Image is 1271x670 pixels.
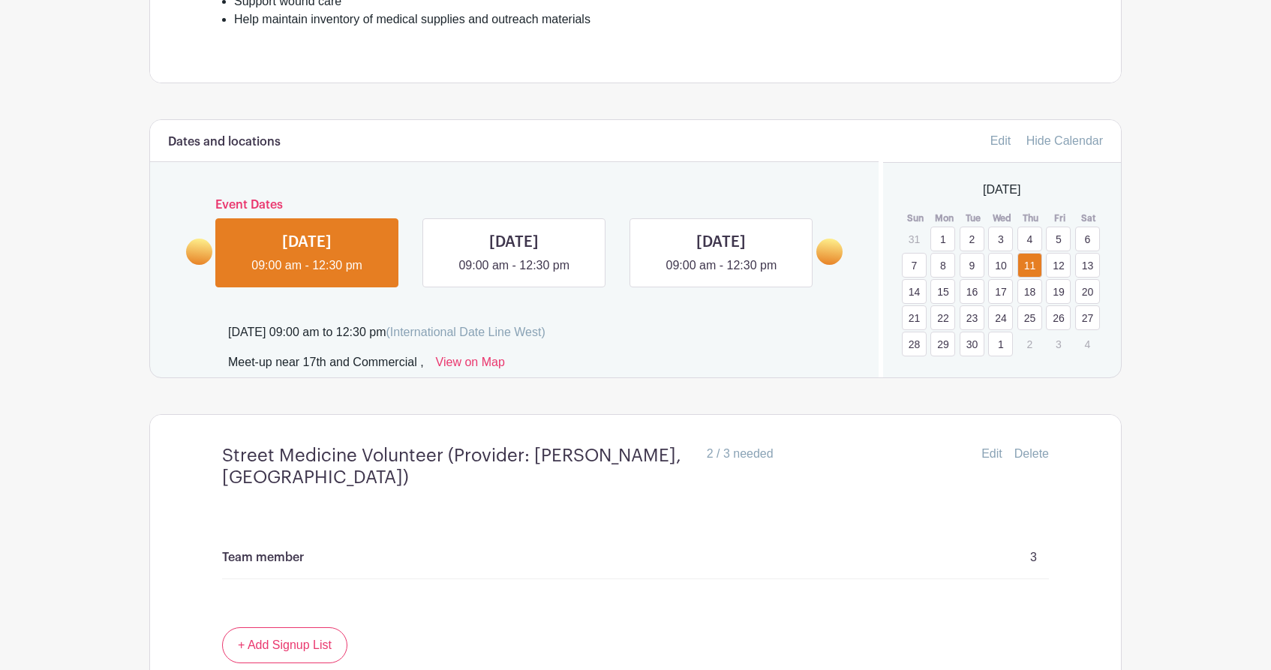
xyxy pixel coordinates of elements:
h4: Street Medicine Volunteer (Provider: [PERSON_NAME], [GEOGRAPHIC_DATA]) [222,445,695,488]
p: Team member [222,548,304,566]
div: Meet-up near 17th and Commercial , [228,353,424,377]
a: 28 [902,332,927,356]
a: 19 [1046,279,1071,304]
a: 21 [902,305,927,330]
span: (International Date Line West) [386,326,545,338]
a: + Add Signup List [222,627,347,663]
th: Thu [1017,211,1046,226]
a: 12 [1046,253,1071,278]
a: 3 [988,227,1013,251]
p: 2 [1017,332,1042,356]
a: 14 [902,279,927,304]
th: Tue [959,211,988,226]
p: 3 [1046,332,1071,356]
th: Wed [987,211,1017,226]
a: Delete [1014,445,1049,463]
a: 15 [930,279,955,304]
a: 16 [960,279,984,304]
a: 10 [988,253,1013,278]
th: Mon [930,211,959,226]
a: 6 [1075,227,1100,251]
a: 11 [1017,253,1042,278]
a: 26 [1046,305,1071,330]
a: 25 [1017,305,1042,330]
h6: Dates and locations [168,135,281,149]
a: 8 [930,253,955,278]
p: 3 [1030,548,1037,566]
a: 2 [960,227,984,251]
p: 4 [1075,332,1100,356]
a: 17 [988,279,1013,304]
a: 7 [902,253,927,278]
a: Edit [981,445,1002,463]
a: 30 [960,332,984,356]
a: 27 [1075,305,1100,330]
a: View on Map [436,353,505,377]
a: 20 [1075,279,1100,304]
h6: Event Dates [212,198,816,212]
a: Edit [990,128,1011,153]
th: Fri [1045,211,1074,226]
th: Sat [1074,211,1104,226]
div: 2 / 3 needed [707,445,774,463]
p: 31 [902,227,927,251]
a: 9 [960,253,984,278]
a: 24 [988,305,1013,330]
li: Help maintain inventory of medical supplies and outreach materials [234,11,1049,29]
div: [DATE] 09:00 am to 12:30 pm [228,323,545,341]
a: 5 [1046,227,1071,251]
a: 18 [1017,279,1042,304]
a: 13 [1075,253,1100,278]
a: 29 [930,332,955,356]
th: Sun [901,211,930,226]
a: Hide Calendar [1026,134,1103,147]
a: 1 [988,332,1013,356]
a: 22 [930,305,955,330]
a: 1 [930,227,955,251]
a: 23 [960,305,984,330]
span: [DATE] [983,181,1020,199]
a: 4 [1017,227,1042,251]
